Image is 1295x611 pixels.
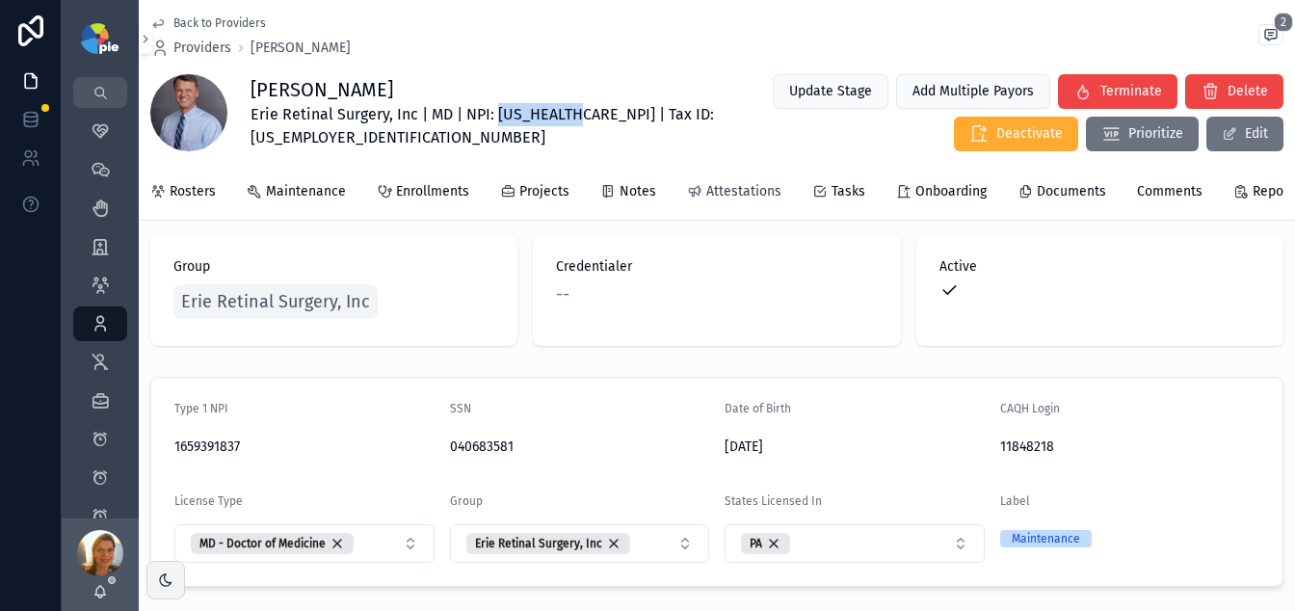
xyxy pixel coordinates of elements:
button: Add Multiple Payors [896,74,1050,109]
span: Erie Retinal Surgery, Inc | MD | NPI: [US_HEALTHCARE_NPI] | Tax ID: [US_EMPLOYER_IDENTIFICATION_N... [251,103,732,149]
span: 11848218 [1000,438,1260,457]
a: Tasks [812,174,865,213]
button: Select Button [725,524,985,563]
span: Active [939,257,1260,277]
span: 040683581 [450,438,710,457]
span: -- [556,280,569,307]
span: License Type [174,494,243,508]
a: Documents [1017,174,1106,213]
a: Report [1233,174,1293,213]
button: Unselect 160 [466,533,630,554]
span: Back to Providers [173,15,266,31]
span: SSN [450,402,471,415]
span: Prioritize [1128,124,1183,144]
span: Tasks [832,182,865,201]
span: Rosters [170,182,216,201]
span: Notes [620,182,656,201]
h1: [PERSON_NAME] [251,76,732,103]
span: Update Stage [789,82,872,101]
a: [PERSON_NAME] [251,39,351,58]
a: Attestations [687,174,781,213]
button: Prioritize [1086,117,1199,151]
img: App logo [81,23,119,54]
button: Update Stage [773,74,888,109]
span: Providers [173,39,231,58]
span: States Licensed In [725,494,822,508]
a: Maintenance [247,174,346,213]
div: Maintenance [1012,530,1080,547]
span: Deactivate [996,124,1063,144]
a: Providers [150,39,231,58]
span: Terminate [1100,82,1162,101]
span: Delete [1228,82,1268,101]
span: Type 1 NPI [174,402,228,415]
button: Unselect 15 [741,533,790,554]
button: Select Button [450,524,710,563]
span: Comments [1137,182,1202,201]
a: Onboarding [896,174,987,213]
span: Erie Retinal Surgery, Inc [475,536,602,551]
a: Projects [500,174,569,213]
a: Comments [1137,174,1202,213]
span: Onboarding [915,182,987,201]
a: Notes [600,174,656,213]
span: Documents [1037,182,1106,201]
a: Back to Providers [150,15,266,31]
button: 2 [1258,24,1283,49]
span: PA [750,536,762,551]
span: Group [173,257,494,277]
a: Rosters [150,174,216,213]
button: Delete [1185,74,1283,109]
button: Terminate [1058,74,1177,109]
span: Attestations [706,182,781,201]
span: Date of Birth [725,402,791,415]
span: 2 [1274,13,1293,32]
span: Erie Retinal Surgery, Inc [181,288,370,315]
button: Select Button [174,524,435,563]
span: MD - Doctor of Medicine [199,536,326,551]
span: Add Multiple Payors [912,82,1034,101]
span: Projects [519,182,569,201]
div: scrollable content [62,108,139,518]
span: CAQH Login [1000,402,1060,415]
span: Maintenance [266,182,346,201]
span: Report [1253,182,1293,201]
a: Enrollments [377,174,469,213]
span: [DATE] [725,438,985,457]
span: Enrollments [396,182,469,201]
button: Deactivate [954,117,1078,151]
button: Edit [1206,117,1283,151]
span: Label [1000,494,1030,508]
span: 1659391837 [174,438,435,457]
span: Credentialer [556,257,877,277]
button: Unselect 17 [191,533,354,554]
a: Erie Retinal Surgery, Inc [173,284,378,319]
span: Group [450,494,483,508]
